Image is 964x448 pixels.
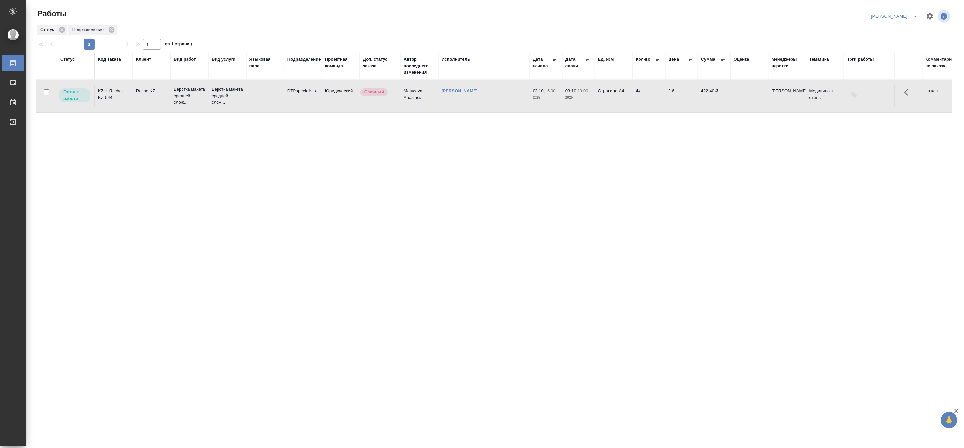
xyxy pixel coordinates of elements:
p: [PERSON_NAME] [772,88,803,94]
div: Клиент [136,56,151,63]
div: Дата сдачи [565,56,585,69]
span: из 1 страниц [165,40,192,50]
div: Автор последнего изменения [404,56,435,76]
div: Доп. статус заказа [363,56,397,69]
div: Тэги работы [847,56,874,63]
td: Matveeva Anastasia [400,85,438,107]
div: KZH_Roche-KZ-544 [98,88,129,101]
span: 🙏 [944,413,955,427]
p: на каз [926,88,957,94]
p: Медицина + стиль [809,88,841,101]
span: Работы [36,8,67,19]
p: 2025 [533,94,559,101]
div: Исполнитель может приступить к работе [59,88,91,103]
div: Сумма [701,56,715,63]
div: split button [869,11,922,22]
span: Настроить таблицу [922,8,938,24]
button: Добавить тэги [847,88,862,102]
div: Языковая пара [249,56,281,69]
td: 44 [633,85,665,107]
td: 9.6 [665,85,698,107]
div: Исполнитель [442,56,470,63]
div: Код заказа [98,56,121,63]
td: 422,40 ₽ [698,85,731,107]
a: [PERSON_NAME] [442,88,478,93]
div: Вид работ [174,56,196,63]
p: 02.10, [533,88,545,93]
div: Статус [37,25,67,35]
div: Вид услуги [212,56,236,63]
div: Менеджеры верстки [772,56,803,69]
div: Оценка [734,56,749,63]
button: 🙏 [941,412,957,428]
p: Статус [40,26,56,33]
td: DTPspecialists [284,85,322,107]
div: Проектная команда [325,56,356,69]
div: Комментарии по заказу [926,56,957,69]
p: Верстка макета средней слож... [212,86,243,106]
div: Дата начала [533,56,552,69]
p: 2025 [565,94,592,101]
td: Страница А4 [595,85,633,107]
p: Подразделение [72,26,106,33]
p: Верстка макета средней слож... [174,86,205,106]
div: Ед. изм [598,56,614,63]
p: Готов к работе [63,89,86,102]
td: Юридический [322,85,360,107]
p: Roche KZ [136,88,167,94]
div: Кол-во [636,56,651,63]
span: Посмотреть информацию [938,10,952,23]
p: 10:00 [578,88,588,93]
p: 15:00 [545,88,556,93]
div: Подразделение [68,25,117,35]
div: Статус [60,56,75,63]
button: Здесь прячутся важные кнопки [900,85,916,100]
div: Тематика [809,56,829,63]
p: 03.10, [565,88,578,93]
div: Цена [669,56,679,63]
div: Подразделение [287,56,321,63]
p: Срочный [364,89,384,95]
